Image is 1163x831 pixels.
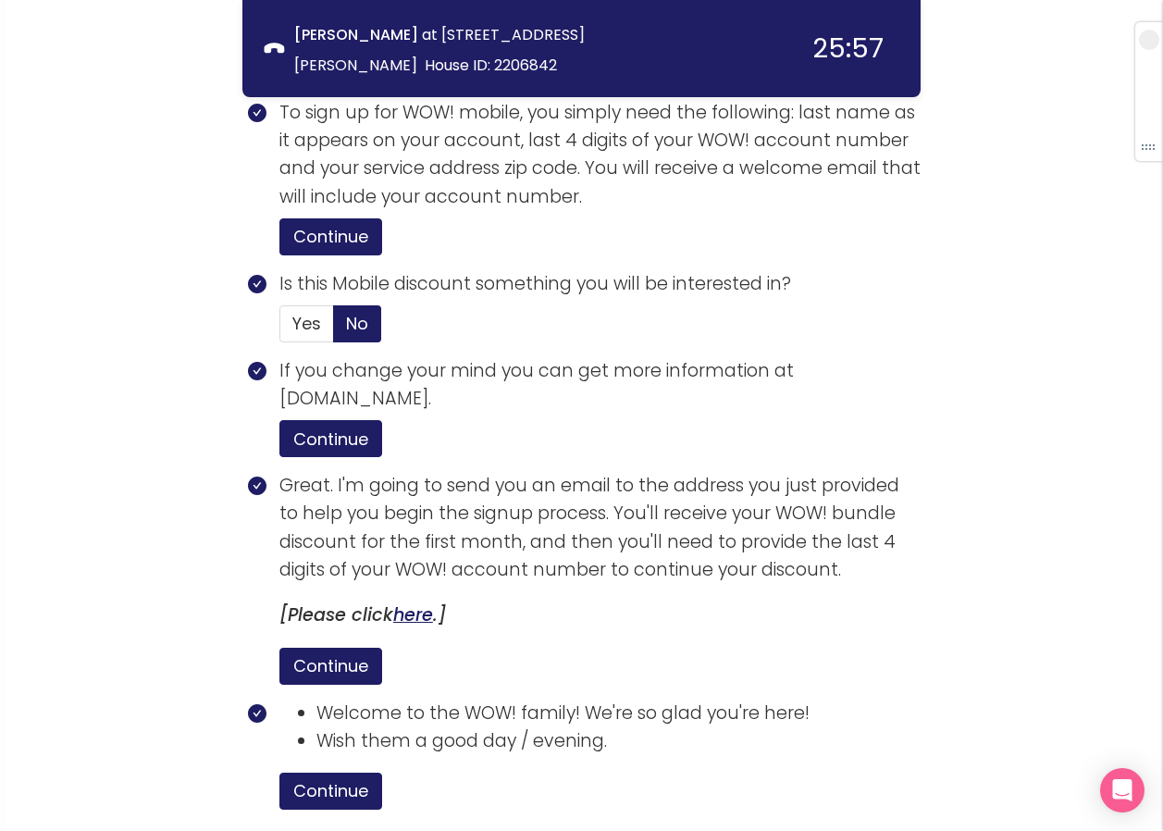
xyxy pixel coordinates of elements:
span: check-circle [248,477,266,495]
p: If you change your mind you can get more information at [DOMAIN_NAME]. [279,357,921,413]
div: Open Intercom Messenger [1100,768,1144,812]
i: [Please click .] [279,602,446,627]
span: check-circle [248,704,266,723]
span: check-circle [248,275,266,293]
button: Continue [279,648,382,685]
button: Continue [279,773,382,810]
li: Welcome to the WOW! family! We're so glad you're here! [316,700,921,727]
span: phone [265,40,284,59]
li: Wish them a good day / evening. [316,727,921,755]
button: Continue [279,218,382,255]
span: No [346,312,368,335]
a: here [393,602,433,627]
span: check-circle [248,362,266,380]
p: To sign up for WOW! mobile, you simply need the following: last name as it appears on your accoun... [279,99,921,211]
span: House ID: 2206842 [425,55,557,76]
p: Is this Mobile discount something you will be interested in? [279,270,921,298]
p: Great. I'm going to send you an email to the address you just provided to help you begin the sign... [279,472,921,584]
button: Continue [279,420,382,457]
strong: [PERSON_NAME] [294,24,418,45]
div: 25:57 [812,35,884,62]
span: at [STREET_ADDRESS][PERSON_NAME] [294,24,585,76]
span: check-circle [248,104,266,122]
span: Yes [292,312,321,335]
